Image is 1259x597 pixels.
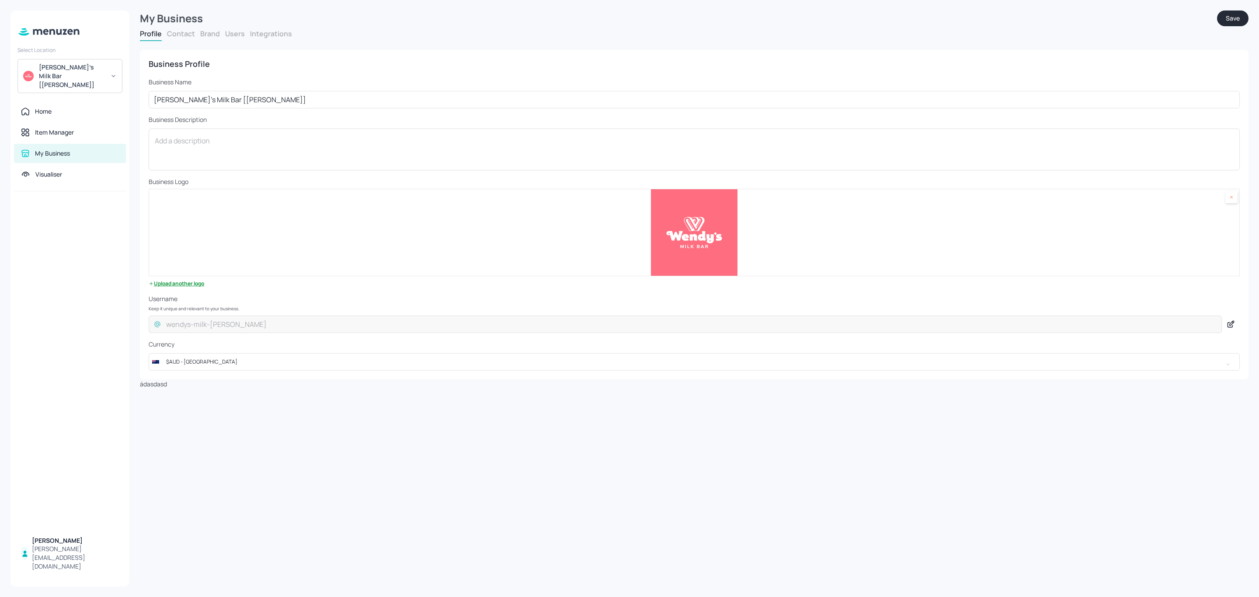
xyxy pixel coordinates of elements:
[1219,356,1237,373] button: Open
[167,29,195,38] button: Contact
[149,115,1240,124] p: Business Description
[149,91,1240,108] input: Business Name
[35,170,62,179] div: Visualiser
[149,306,1240,311] p: Keep it unique and relevant to your business.
[1217,10,1249,26] button: Save
[140,29,162,38] button: Profile
[149,59,1240,69] div: Business Profile
[140,41,1249,389] div: ádasdasd
[23,71,34,81] img: avatar
[17,46,122,54] div: Select Location
[32,545,119,571] div: [PERSON_NAME][EMAIL_ADDRESS][DOMAIN_NAME]
[35,107,52,116] div: Home
[35,128,74,137] div: Item Manager
[140,10,1217,26] div: My Business
[250,29,292,38] button: Integrations
[149,177,1240,186] p: Business Logo
[35,149,70,158] div: My Business
[149,189,1239,276] img: 2024-10-04-1728002210676ozchpdv5dtl.png
[32,536,119,545] div: [PERSON_NAME]
[149,340,1240,349] p: Currency
[200,29,220,38] button: Brand
[225,29,245,38] button: Users
[149,295,1240,303] p: Username
[149,78,1240,87] p: Business Name
[39,63,105,89] div: [PERSON_NAME]'s Milk Bar [[PERSON_NAME]]
[161,353,1211,371] input: Select country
